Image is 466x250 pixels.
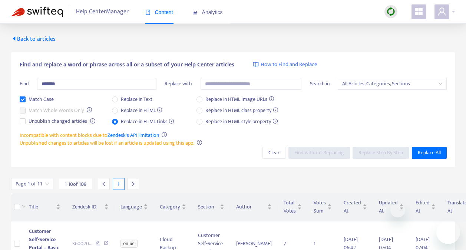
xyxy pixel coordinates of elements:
[26,106,87,115] span: Match Whole Words Only
[268,149,280,157] span: Clear
[23,193,66,221] th: Title
[410,193,442,221] th: Edited At
[342,78,442,89] span: All Articles, Categories, Sections
[236,203,266,211] span: Author
[412,147,447,159] button: Replace All
[390,203,405,217] iframe: Close message
[253,60,317,69] a: How to Find and Replace
[373,193,410,221] th: Updated At
[154,193,192,221] th: Category
[278,193,308,221] th: Total Votes
[192,10,198,15] span: area-chart
[230,193,278,221] th: Author
[76,5,129,19] span: Help Center Manager
[11,7,63,17] img: Swifteq
[192,193,230,221] th: Section
[20,131,159,139] span: Incompatible with content blocks due to
[11,34,56,44] span: Back to articles
[344,199,361,215] span: Created At
[165,79,192,88] span: Replace with
[353,147,409,159] button: Replace Step By Step
[253,62,259,68] img: image-link
[66,193,115,221] th: Zendesk ID
[118,95,155,103] span: Replace in Text
[145,10,151,15] span: book
[262,147,285,159] button: Clear
[160,203,180,211] span: Category
[145,9,173,15] span: Content
[284,199,296,215] span: Total Votes
[418,149,441,157] span: Replace All
[115,193,154,221] th: Language
[288,147,350,159] button: Find without Replacing
[20,60,234,69] span: Find and replace a word or phrase across all or a subset of your Help Center articles
[22,204,26,208] span: down
[202,95,277,103] span: Replace in HTML Image URLs
[310,79,330,88] span: Search in
[261,60,317,69] span: How to Find and Replace
[26,117,90,125] span: Unpublish changed articles
[26,95,57,103] span: Match Case
[20,139,194,147] span: Unpublished changes to articles will be lost if an article is updated using this app.
[108,131,159,139] a: Zendesk's API limitation
[65,180,86,188] span: 1 - 10 of 109
[202,118,281,126] span: Replace in HTML style property
[113,178,125,190] div: 1
[130,181,136,187] span: right
[11,36,17,42] span: caret-left
[162,132,167,137] span: info-circle
[90,118,95,124] span: info-circle
[436,220,460,244] iframe: Button to launch messaging window
[118,106,165,115] span: Replace in HTML
[87,107,92,112] span: info-circle
[338,193,373,221] th: Created At
[314,199,326,215] span: Votes Sum
[118,118,177,126] span: Replace in HTML Links
[386,7,396,16] img: sync.dc5367851b00ba804db3.png
[72,240,92,248] span: 360020 ...
[379,199,398,215] span: Updated At
[120,203,142,211] span: Language
[72,203,103,211] span: Zendesk ID
[416,199,430,215] span: Edited At
[414,7,423,16] span: appstore
[192,9,223,15] span: Analytics
[20,79,29,88] span: Find
[101,181,106,187] span: left
[308,193,338,221] th: Votes Sum
[202,106,281,115] span: Replace in HTML class property
[29,203,54,211] span: Title
[197,140,202,145] span: info-circle
[120,240,138,248] span: en-us
[198,203,218,211] span: Section
[437,7,446,16] span: user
